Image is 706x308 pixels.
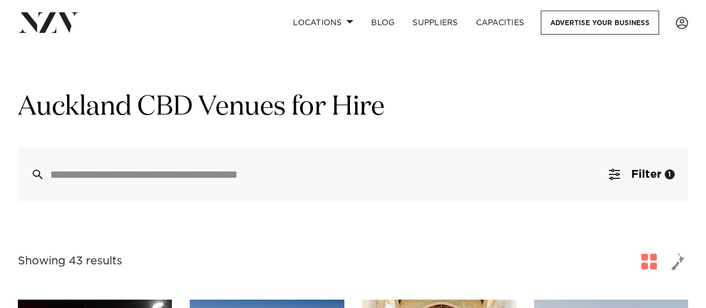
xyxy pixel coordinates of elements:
a: Locations [284,11,362,35]
div: 1 [665,169,675,179]
button: Filter1 [595,148,688,201]
a: Capacities [467,11,534,35]
div: Showing 43 results [18,253,122,270]
h1: Auckland CBD Venues for Hire [18,90,688,125]
img: nzv-logo.png [18,12,79,32]
span: Filter [631,169,661,180]
a: BLOG [362,11,404,35]
a: Advertise your business [541,11,659,35]
a: SUPPLIERS [404,11,467,35]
